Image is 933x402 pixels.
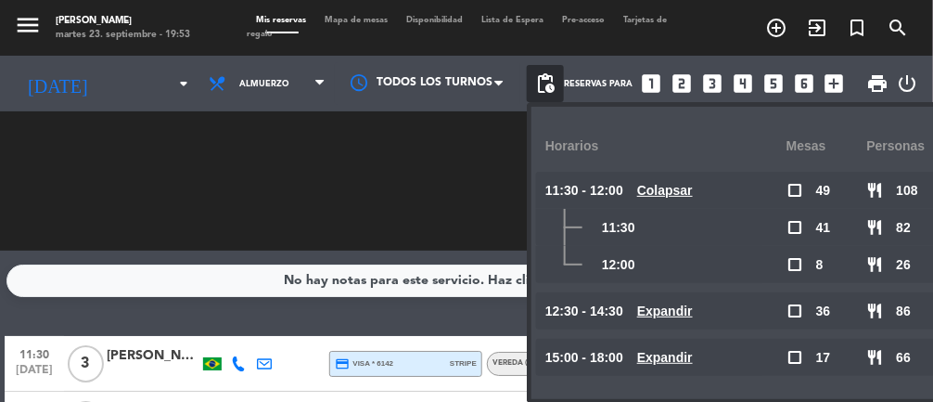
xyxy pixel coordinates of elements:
i: looks_3 [700,71,724,96]
span: 108 [897,180,918,201]
i: looks_one [639,71,663,96]
i: menu [14,11,42,39]
span: 15:00 - 18:00 [545,347,623,369]
span: 86 [897,301,912,322]
div: martes 23. septiembre - 19:53 [56,28,190,42]
i: arrow_drop_down [173,72,195,95]
i: turned_in_not [847,17,869,39]
span: 12:00 [602,254,635,276]
i: add_circle_outline [765,17,787,39]
span: check_box_outline_blank [786,349,803,366]
span: visa * 6142 [335,357,393,371]
div: Mesas [786,121,867,172]
i: power_settings_new [897,72,919,95]
div: LOG OUT [897,56,919,111]
i: looks_4 [731,71,755,96]
i: search [888,17,910,39]
span: Reservas para [564,79,633,89]
i: looks_two [670,71,694,96]
span: restaurant [867,219,884,236]
button: menu [14,11,42,45]
span: Almuerzo [239,79,289,89]
span: Disponibilidad [398,16,473,24]
div: Horarios [545,121,786,172]
span: 26 [897,254,912,276]
span: stripe [450,357,477,370]
i: credit_card [335,357,350,371]
span: [DATE] [11,364,58,385]
u: Expandir [637,350,693,365]
span: 11:30 - 12:00 [545,180,623,201]
span: pending_actions [534,72,556,95]
div: [PERSON_NAME] [56,14,190,28]
i: looks_5 [761,71,786,96]
span: 11:30 [11,343,58,364]
i: add_box [823,71,847,96]
u: Colapsar [637,183,693,198]
span: 82 [897,217,912,239]
i: looks_6 [792,71,816,96]
span: 12:30 - 14:30 [545,301,623,322]
span: restaurant [867,256,884,273]
span: Lista de Espera [473,16,554,24]
span: 49 [816,180,831,201]
span: restaurant [867,182,884,199]
span: check_box_outline_blank [786,303,803,319]
span: restaurant [867,303,884,319]
span: 3 [68,345,104,383]
span: print [867,72,889,95]
span: 8 [816,254,824,276]
div: [PERSON_NAME] [107,345,199,367]
span: Mis reservas [248,16,316,24]
span: 41 [816,217,831,239]
i: [DATE] [14,65,101,102]
span: 11:30 [602,217,635,239]
span: restaurant [867,349,884,366]
span: check_box_outline_blank [786,219,803,236]
span: 66 [897,347,912,369]
span: check_box_outline_blank [786,182,803,199]
span: Pre-acceso [554,16,615,24]
div: No hay notas para este servicio. Haz clic para agregar una [285,270,649,292]
span: check_box_outline_blank [786,256,803,273]
span: 17 [816,347,831,369]
u: Expandir [637,304,693,318]
span: 36 [816,301,831,322]
i: exit_to_app [806,17,828,39]
span: Vereda (EXTERIOR) [492,359,568,367]
span: Tarjetas de regalo [248,16,668,38]
span: Mapa de mesas [316,16,398,24]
